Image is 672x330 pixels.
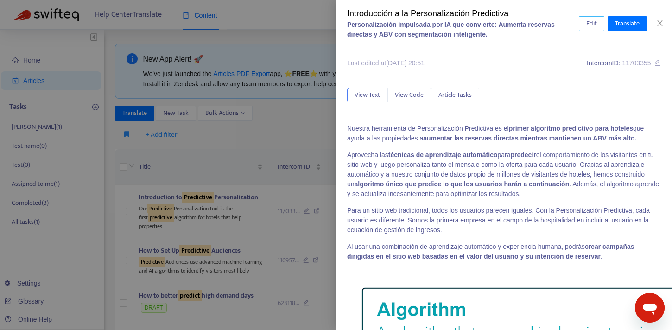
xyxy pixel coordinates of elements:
button: View Text [347,88,387,102]
b: mientras mantienen un ABV más alto. [520,134,637,142]
b: aumentar las reservas directas [423,134,518,142]
p: Nuestra herramienta de Personalización Predictiva es el que ayuda a las propiedades a [347,124,661,143]
b: algoritmo único que predice lo que los usuarios harán a continuación [355,180,570,188]
span: Article Tasks [438,90,472,100]
p: Para un sitio web tradicional, todos los usuarios parecen iguales. Con la Personalización Predict... [347,206,661,235]
button: Article Tasks [431,88,479,102]
span: Edit [586,19,597,29]
button: Translate [608,16,647,31]
button: Close [653,19,666,28]
span: Translate [615,19,640,29]
p: Al usar una combinación de aprendizaje automático y experiencia humana, podrás . [347,242,661,261]
b: técnicas de aprendizaje automático [388,151,498,159]
div: Intercom ID: [587,58,661,68]
div: Personalización impulsada por IA que convierte: Aumenta reservas directas y ABV con segmentación ... [347,20,579,39]
button: View Code [387,88,431,102]
iframe: Button to launch messaging window [635,293,665,323]
p: Aprovecha las para el comportamiento de los visitantes en tu sitio web y luego personaliza tanto ... [347,150,661,199]
b: crear campañas dirigidas en el sitio web basadas en el valor del usuario y su intención de reservar [347,243,634,260]
b: predecir [511,151,536,159]
span: 11703355 [622,59,651,67]
span: close [656,19,664,27]
div: Last edited at [DATE] 20:51 [347,58,425,68]
b: primer [509,125,529,132]
b: algoritmo predictivo para hoteles [531,125,633,132]
button: Edit [579,16,604,31]
div: Introducción a la Personalización Predictiva [347,7,579,20]
span: View Code [395,90,424,100]
span: View Text [355,90,380,100]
